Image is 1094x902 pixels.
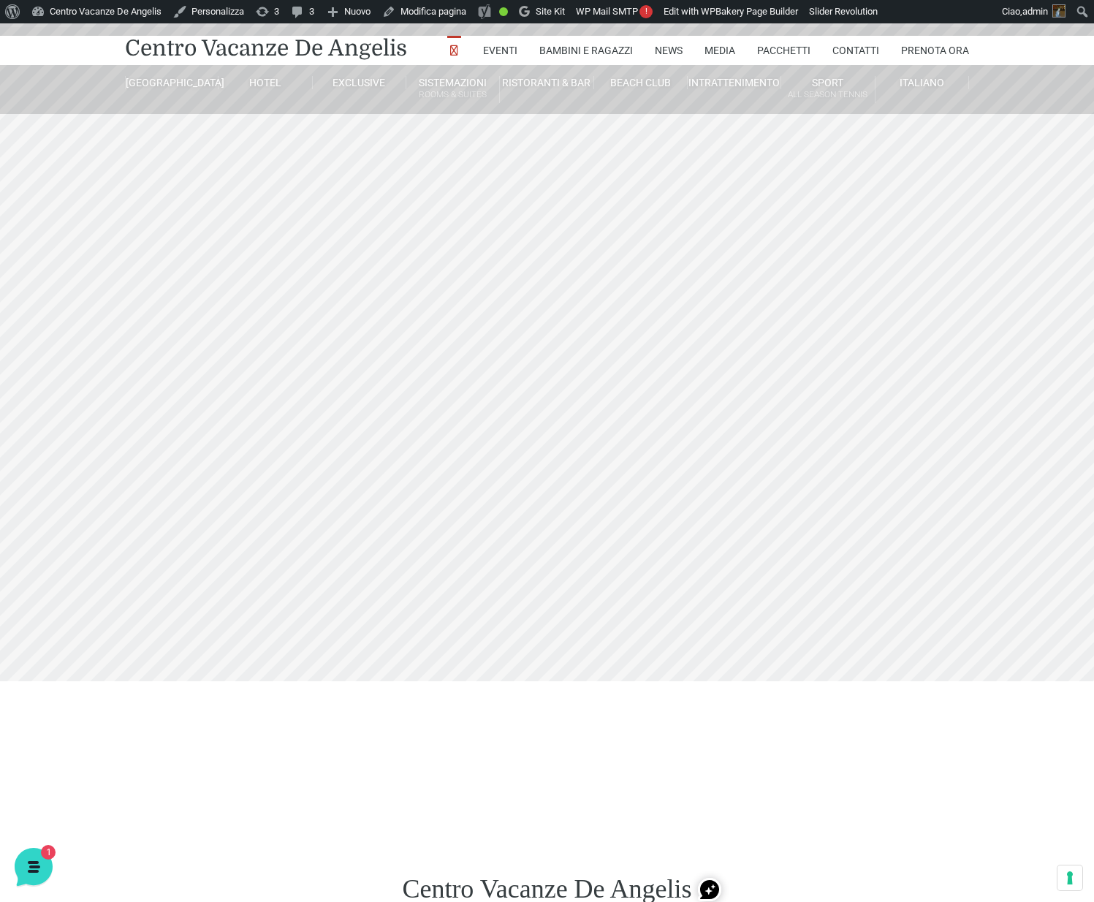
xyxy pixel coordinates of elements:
[23,266,99,278] span: Find an Answer
[236,140,269,152] a: See all
[23,165,53,194] img: light
[313,76,406,89] a: Exclusive
[125,76,219,89] a: [GEOGRAPHIC_DATA]
[500,76,593,89] a: Ristoranti & Bar
[539,36,633,65] a: Bambini e Ragazzi
[901,36,969,65] a: Prenota Ora
[125,722,969,792] iframe: WooDoo Online Reception
[44,490,69,503] p: Home
[875,76,969,89] a: Italiano
[219,76,312,89] a: Hotel
[536,6,565,17] span: Site Kit
[61,164,222,178] span: [PERSON_NAME]
[254,181,269,196] span: 1
[146,468,156,478] span: 1
[33,297,239,312] input: Search for an Article...
[12,12,246,82] h2: Hello from [GEOGRAPHIC_DATA] 👋
[704,36,735,65] a: Media
[406,76,500,103] a: SistemazioniRooms & Suites
[18,158,275,202] a: [PERSON_NAME]Ciao! Benvenuto al [GEOGRAPHIC_DATA]! Come posso aiutarti!6 mo ago1
[499,7,508,16] div: Buona
[12,845,56,889] iframe: Customerly Messenger Launcher
[12,469,102,503] button: Home
[23,208,269,237] button: Start a Conversation
[781,88,874,102] small: All Season Tennis
[1022,6,1048,17] span: admin
[23,140,118,152] span: Your Conversations
[688,76,781,89] a: Intrattenimento
[12,88,246,117] p: La nostra missione è rendere la tua esperienza straordinaria!
[102,469,191,503] button: 1Messages
[406,88,499,102] small: Rooms & Suites
[126,490,167,503] p: Messages
[105,216,205,228] span: Start a Conversation
[227,490,246,503] p: Help
[809,6,878,17] span: Slider Revolution
[191,469,281,503] button: Help
[900,77,944,88] span: Italiano
[832,36,879,65] a: Contatti
[125,34,407,63] a: Centro Vacanze De Angelis
[231,164,269,177] p: 6 mo ago
[594,76,688,89] a: Beach Club
[483,36,517,65] a: Eventi
[61,181,222,196] p: Ciao! Benvenuto al [GEOGRAPHIC_DATA]! Come posso aiutarti!
[182,266,269,278] a: Open Help Center
[1057,865,1082,890] button: Le tue preferenze relative al consenso per le tecnologie di tracciamento
[639,5,653,18] span: !
[655,36,683,65] a: News
[757,36,810,65] a: Pacchetti
[781,76,875,103] a: SportAll Season Tennis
